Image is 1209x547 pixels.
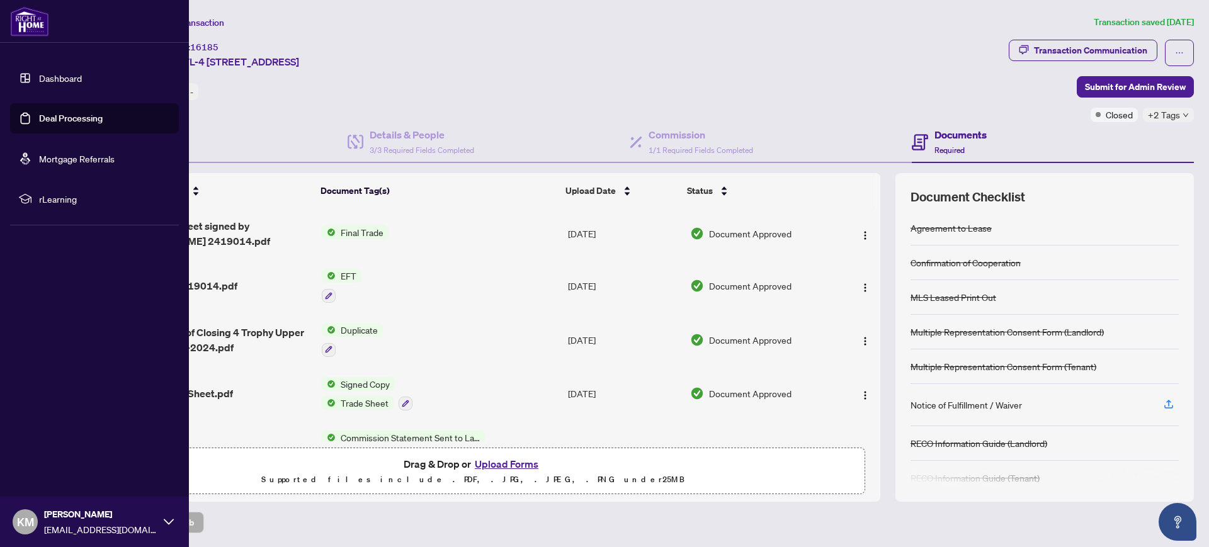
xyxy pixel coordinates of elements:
[156,54,299,69] span: MAIN FL-4 [STREET_ADDRESS]
[124,218,311,249] span: Final Trade sheet signed by [PERSON_NAME] 2419014.pdf
[687,184,713,198] span: Status
[190,42,219,53] span: 16185
[1183,112,1189,118] span: down
[1175,48,1184,57] span: ellipsis
[934,145,965,155] span: Required
[336,225,389,239] span: Final Trade
[124,440,302,455] span: 4 Trophy Dr Main Flr-CS to landlord.pdf
[690,279,704,293] img: Document Status
[565,184,616,198] span: Upload Date
[911,325,1104,339] div: Multiple Representation Consent Form (Landlord)
[336,377,395,391] span: Signed Copy
[336,396,394,410] span: Trade Sheet
[322,225,336,239] img: Status Icon
[563,259,685,313] td: [DATE]
[322,269,361,303] button: Status IconEFT
[855,276,875,296] button: Logo
[1159,503,1196,541] button: Open asap
[124,325,311,355] span: Confirmation of Closing 4 Trophy Upper Lease -12-01-2024.pdf
[1034,40,1147,60] div: Transaction Communication
[336,269,361,283] span: EFT
[690,386,704,400] img: Document Status
[89,472,857,487] p: Supported files include .PDF, .JPG, .JPEG, .PNG under 25 MB
[157,17,224,28] span: View Transaction
[190,86,193,98] span: -
[1094,15,1194,30] article: Transaction saved [DATE]
[1077,76,1194,98] button: Submit for Admin Review
[649,145,753,155] span: 1/1 Required Fields Completed
[322,269,336,283] img: Status Icon
[563,420,685,475] td: [DATE]
[10,6,49,37] img: logo
[911,359,1096,373] div: Multiple Representation Consent Form (Tenant)
[322,323,336,337] img: Status Icon
[690,333,704,347] img: Document Status
[709,333,792,347] span: Document Approved
[911,398,1022,412] div: Notice of Fulfillment / Waiver
[17,513,34,531] span: KM
[860,230,870,240] img: Logo
[649,127,753,142] h4: Commission
[855,223,875,244] button: Logo
[322,431,336,444] img: Status Icon
[563,367,685,421] td: [DATE]
[911,221,992,235] div: Agreement to Lease
[336,431,485,444] span: Commission Statement Sent to Landlord
[709,227,792,240] span: Document Approved
[1085,77,1186,97] span: Submit for Admin Review
[44,507,157,521] span: [PERSON_NAME]
[119,173,315,208] th: (17) File Name
[322,377,336,391] img: Status Icon
[370,145,474,155] span: 3/3 Required Fields Completed
[560,173,682,208] th: Upload Date
[336,323,383,337] span: Duplicate
[404,456,542,472] span: Drag & Drop or
[81,448,865,495] span: Drag & Drop orUpload FormsSupported files include .PDF, .JPG, .JPEG, .PNG under25MB
[322,396,336,410] img: Status Icon
[563,313,685,367] td: [DATE]
[860,336,870,346] img: Logo
[855,437,875,458] button: Logo
[39,192,170,206] span: rLearning
[563,208,685,259] td: [DATE]
[44,522,157,536] span: [EMAIL_ADDRESS][DOMAIN_NAME]
[39,153,115,164] a: Mortgage Referrals
[855,383,875,403] button: Logo
[322,431,485,465] button: Status IconCommission Statement Sent to Landlord
[322,225,389,239] button: Status IconFinal Trade
[39,72,82,84] a: Dashboard
[911,256,1021,269] div: Confirmation of Cooperation
[682,173,834,208] th: Status
[911,436,1047,450] div: RECO Information Guide (Landlord)
[1009,40,1157,61] button: Transaction Communication
[855,330,875,350] button: Logo
[322,323,383,357] button: Status IconDuplicate
[1106,108,1133,121] span: Closed
[690,227,704,240] img: Document Status
[690,441,704,454] img: Document Status
[39,113,103,124] a: Deal Processing
[709,386,792,400] span: Document Approved
[315,173,561,208] th: Document Tag(s)
[370,127,474,142] h4: Details & People
[860,283,870,293] img: Logo
[1148,108,1180,122] span: +2 Tags
[860,390,870,400] img: Logo
[934,127,987,142] h4: Documents
[709,279,792,293] span: Document Approved
[911,188,1025,206] span: Document Checklist
[322,377,412,411] button: Status IconSigned CopyStatus IconTrade Sheet
[709,441,792,454] span: Document Approved
[911,290,996,304] div: MLS Leased Print Out
[471,456,542,472] button: Upload Forms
